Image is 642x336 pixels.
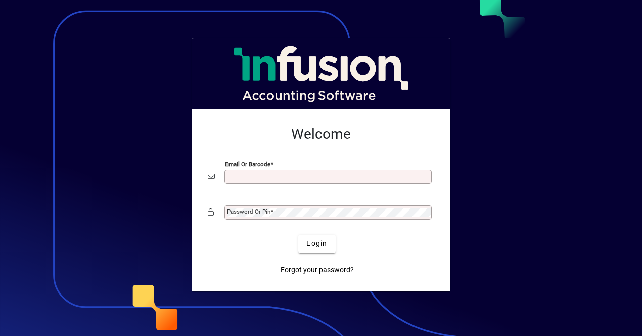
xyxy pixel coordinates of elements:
[306,238,327,249] span: Login
[208,125,434,143] h2: Welcome
[298,235,335,253] button: Login
[281,265,354,275] span: Forgot your password?
[225,160,270,167] mat-label: Email or Barcode
[277,261,358,279] a: Forgot your password?
[227,208,270,215] mat-label: Password or Pin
